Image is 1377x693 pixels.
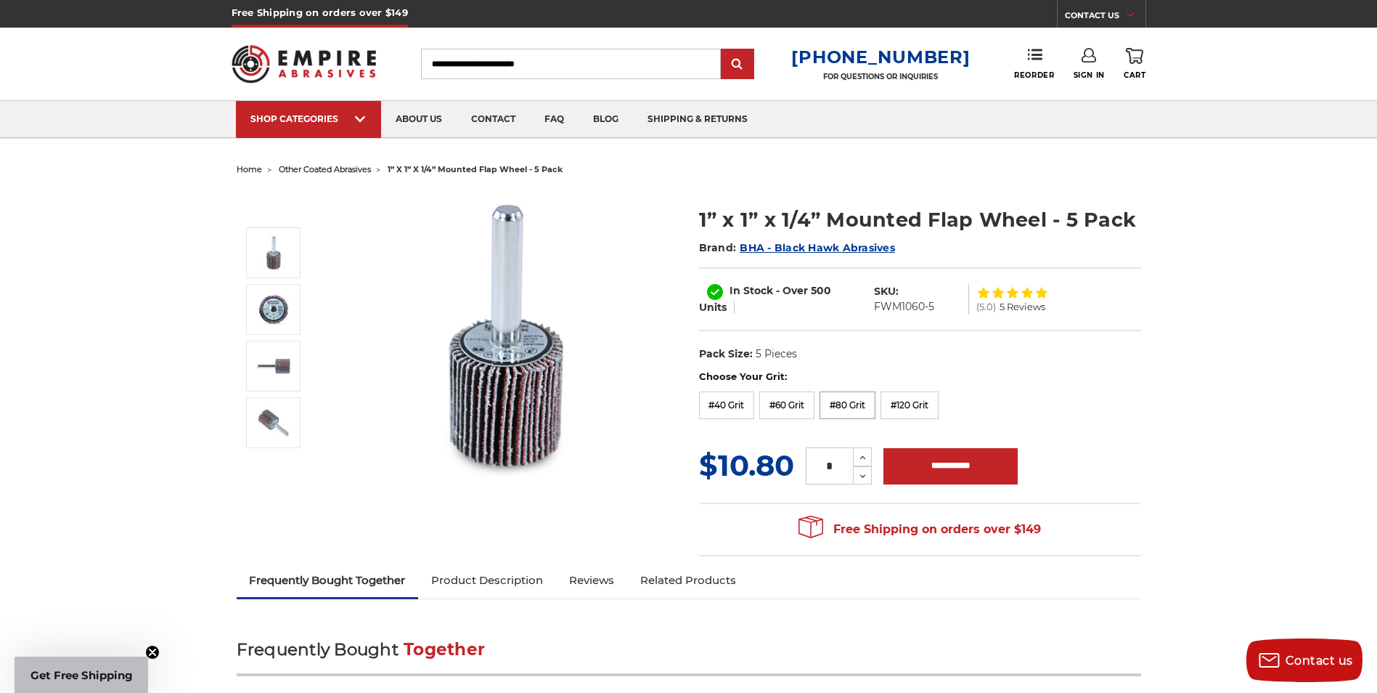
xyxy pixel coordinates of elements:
[256,348,292,384] img: 1” x 1” x 1/4” Mounted Flap Wheel - 5 Pack
[381,101,457,138] a: about us
[404,639,485,660] span: Together
[361,190,651,481] img: 1” x 1” x 1/4” Mounted Flap Wheel - 5 Pack
[798,515,1041,544] span: Free Shipping on orders over $149
[699,301,727,314] span: Units
[730,284,773,297] span: In Stock
[699,447,794,483] span: $10.80
[145,645,160,660] button: Close teaser
[874,299,934,315] dd: FWM1060-5
[579,101,633,138] a: blog
[237,164,262,174] a: home
[237,639,399,660] span: Frequently Bought
[250,113,367,124] div: SHOP CATEGORIES
[699,346,753,362] dt: Pack Size:
[1246,639,1362,682] button: Contact us
[1014,48,1054,79] a: Reorder
[15,657,148,693] div: Get Free ShippingClose teaser
[256,235,292,271] img: 1” x 1” x 1/4” Mounted Flap Wheel - 5 Pack
[811,284,831,297] span: 500
[237,564,419,596] a: Frequently Bought Together
[699,370,1141,384] label: Choose Your Grit:
[1286,654,1353,668] span: Contact us
[232,36,377,92] img: Empire Abrasives
[633,101,762,138] a: shipping & returns
[418,564,556,596] a: Product Description
[1065,7,1145,28] a: CONTACT US
[776,284,808,297] span: - Over
[723,50,752,79] input: Submit
[530,101,579,138] a: faq
[1014,70,1054,80] span: Reorder
[30,668,133,682] span: Get Free Shipping
[740,241,895,254] a: BHA - Black Hawk Abrasives
[627,564,749,596] a: Related Products
[256,291,292,328] img: 1” x 1” x 1/4” Mounted Flap Wheel - 5 Pack
[874,284,899,299] dt: SKU:
[1074,70,1105,80] span: Sign In
[699,206,1141,234] h1: 1” x 1” x 1/4” Mounted Flap Wheel - 5 Pack
[1000,302,1045,312] span: 5 Reviews
[1124,70,1145,80] span: Cart
[976,302,996,312] span: (5.0)
[279,164,371,174] a: other coated abrasives
[388,164,563,174] span: 1” x 1” x 1/4” mounted flap wheel - 5 pack
[791,72,970,81] p: FOR QUESTIONS OR INQUIRIES
[457,101,530,138] a: contact
[1124,48,1145,80] a: Cart
[699,241,737,254] span: Brand:
[256,405,292,441] img: 1” x 1” x 1/4” Mounted Flap Wheel - 5 Pack
[756,346,797,362] dd: 5 Pieces
[556,564,627,596] a: Reviews
[791,46,970,68] a: [PHONE_NUMBER]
